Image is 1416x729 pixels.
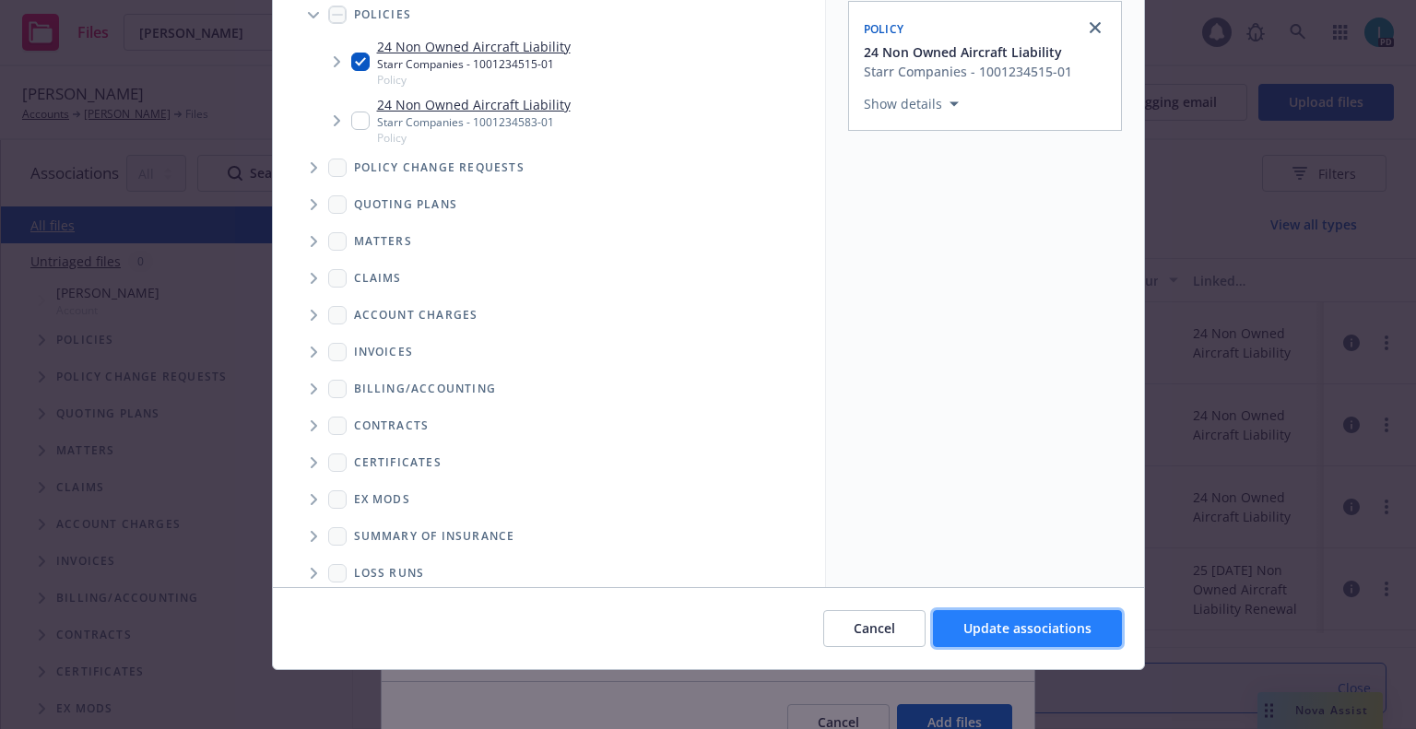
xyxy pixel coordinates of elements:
[377,72,571,88] span: Policy
[273,370,825,629] div: Folder Tree Example
[354,9,412,20] span: Policies
[354,199,458,210] span: Quoting plans
[1084,17,1106,39] a: close
[864,21,904,37] span: Policy
[354,568,425,579] span: Loss Runs
[377,95,571,114] a: 24 Non Owned Aircraft Liability
[377,37,571,56] a: 24 Non Owned Aircraft Liability
[377,114,571,130] div: Starr Companies - 1001234583-01
[354,347,414,358] span: Invoices
[354,273,402,284] span: Claims
[864,42,1062,62] span: 24 Non Owned Aircraft Liability
[354,310,478,321] span: Account charges
[854,619,895,637] span: Cancel
[856,93,966,115] button: Show details
[354,236,412,247] span: Matters
[933,610,1122,647] button: Update associations
[377,56,571,72] div: Starr Companies - 1001234515-01
[354,531,515,542] span: Summary of insurance
[864,62,1072,81] div: Starr Companies - 1001234515-01
[963,619,1091,637] span: Update associations
[354,162,525,173] span: Policy change requests
[354,457,442,468] span: Certificates
[823,610,926,647] button: Cancel
[354,494,410,505] span: Ex Mods
[354,383,497,394] span: Billing/Accounting
[354,420,430,431] span: Contracts
[377,130,571,146] span: Policy
[864,42,1072,62] button: 24 Non Owned Aircraft Liability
